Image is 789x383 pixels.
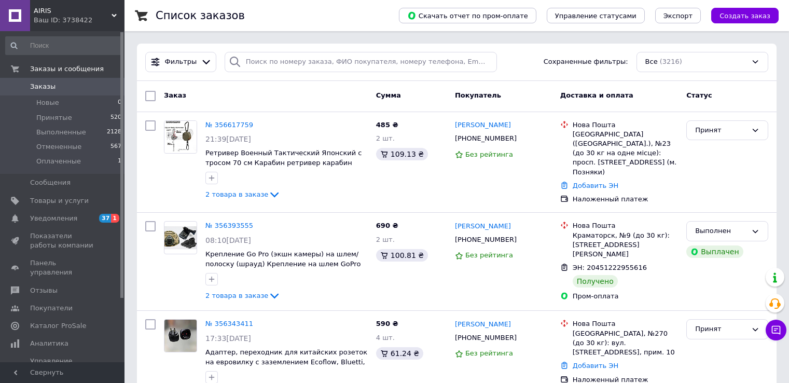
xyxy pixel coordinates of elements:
span: 08:10[DATE] [205,236,251,244]
div: 100.81 ₴ [376,249,428,262]
span: Экспорт [663,12,693,20]
span: 2 товара в заказе [205,190,268,198]
span: Аналитика [30,339,68,348]
div: [PHONE_NUMBER] [453,132,519,145]
span: Без рейтинга [465,151,513,158]
a: Фото товару [164,221,197,254]
span: Без рейтинга [465,251,513,259]
span: Сохраненные фильтры: [544,57,628,67]
span: Доставка и оплата [560,91,633,99]
span: Адаптер, переходник для китайских розеток на евровилку с заземлением Ecoflow, Bluetti, Jackery 25... [205,348,367,375]
div: Принят [695,324,747,335]
div: Ваш ID: 3738422 [34,16,124,25]
input: Поиск по номеру заказа, ФИО покупателя, номеру телефона, Email, номеру накладной [225,52,497,72]
button: Чат с покупателем [766,320,786,340]
span: 485 ₴ [376,121,398,129]
span: Отмененные [36,142,81,152]
a: [PERSON_NAME] [455,222,511,231]
span: 690 ₴ [376,222,398,229]
div: Выполнен [695,226,747,237]
button: Создать заказ [711,8,779,23]
span: Заказы и сообщения [30,64,104,74]
span: 37 [99,214,111,223]
h1: Список заказов [156,9,245,22]
a: Фото товару [164,120,197,154]
a: Добавить ЭН [573,362,618,370]
button: Скачать отчет по пром-оплате [399,8,536,23]
span: 1 [118,157,121,166]
span: 21:39[DATE] [205,135,251,143]
a: Создать заказ [701,11,779,19]
span: Фильтры [165,57,197,67]
span: Показатели работы компании [30,231,96,250]
span: Статус [686,91,712,99]
a: № 356393555 [205,222,253,229]
span: 2128 [107,128,121,137]
button: Управление статусами [547,8,645,23]
span: Панель управления [30,258,96,277]
div: Пром-оплата [573,292,678,301]
div: Нова Пошта [573,319,678,329]
span: 520 [110,113,121,122]
span: 2 шт. [376,134,395,142]
span: Отзывы [30,286,58,295]
span: Оплаченные [36,157,81,166]
img: Фото товару [164,121,197,153]
div: Нова Пошта [573,221,678,230]
div: Выплачен [686,245,743,258]
span: Сумма [376,91,401,99]
span: Скачать отчет по пром-оплате [407,11,528,20]
div: Нова Пошта [573,120,678,130]
a: № 356343411 [205,320,253,327]
span: Управление статусами [555,12,636,20]
img: Фото товару [164,320,197,352]
div: [PHONE_NUMBER] [453,331,519,345]
span: Управление сайтом [30,357,96,375]
span: Новые [36,98,59,107]
span: Уведомления [30,214,77,223]
a: Крепление Go Pro (экшн камеры) на шлем/полоску (шрауд) Крепление на шлем GoPro Gopro на шлем алюм... [205,250,361,277]
span: 590 ₴ [376,320,398,327]
span: 1 [111,214,119,223]
div: Получено [573,275,618,288]
a: 2 товара в заказе [205,190,281,198]
span: 567 [110,142,121,152]
span: ЭН: 20451222955616 [573,264,647,271]
div: Наложенный платеж [573,195,678,204]
div: Принят [695,125,747,136]
button: Экспорт [655,8,701,23]
span: Заказ [164,91,186,99]
a: Добавить ЭН [573,182,618,189]
input: Поиск [5,36,122,55]
span: 2 товара в заказе [205,292,268,299]
span: 17:33[DATE] [205,334,251,343]
span: Все [645,57,658,67]
span: 2 шт. [376,236,395,243]
span: Заказы [30,82,56,91]
a: [PERSON_NAME] [455,120,511,130]
div: 61.24 ₴ [376,347,423,360]
a: № 356617759 [205,121,253,129]
span: 4 шт. [376,334,395,341]
span: Покупатели [30,304,73,313]
a: Ретривер Военный Тактический Японский с тросом 70 см Карабин ретривер карабин выдвижной DAIICHISE... [205,149,362,176]
span: Каталог ProSale [30,321,86,331]
div: [GEOGRAPHIC_DATA], №270 (до 30 кг): вул. [STREET_ADDRESS], прим. 10 [573,329,678,358]
div: Краматорск, №9 (до 30 кг): [STREET_ADDRESS][PERSON_NAME] [573,231,678,259]
span: Сообщения [30,178,71,187]
div: 109.13 ₴ [376,148,428,160]
div: [GEOGRAPHIC_DATA] ([GEOGRAPHIC_DATA].), №23 (до 30 кг на одне місце): просп. [STREET_ADDRESS] (м.... [573,130,678,177]
span: Товары и услуги [30,196,89,206]
span: (3216) [660,58,682,65]
div: [PHONE_NUMBER] [453,233,519,247]
span: AIRIS [34,6,112,16]
span: Принятые [36,113,72,122]
img: Фото товару [164,226,197,250]
span: Без рейтинга [465,349,513,357]
span: Выполненные [36,128,86,137]
a: [PERSON_NAME] [455,320,511,330]
a: 2 товара в заказе [205,292,281,299]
